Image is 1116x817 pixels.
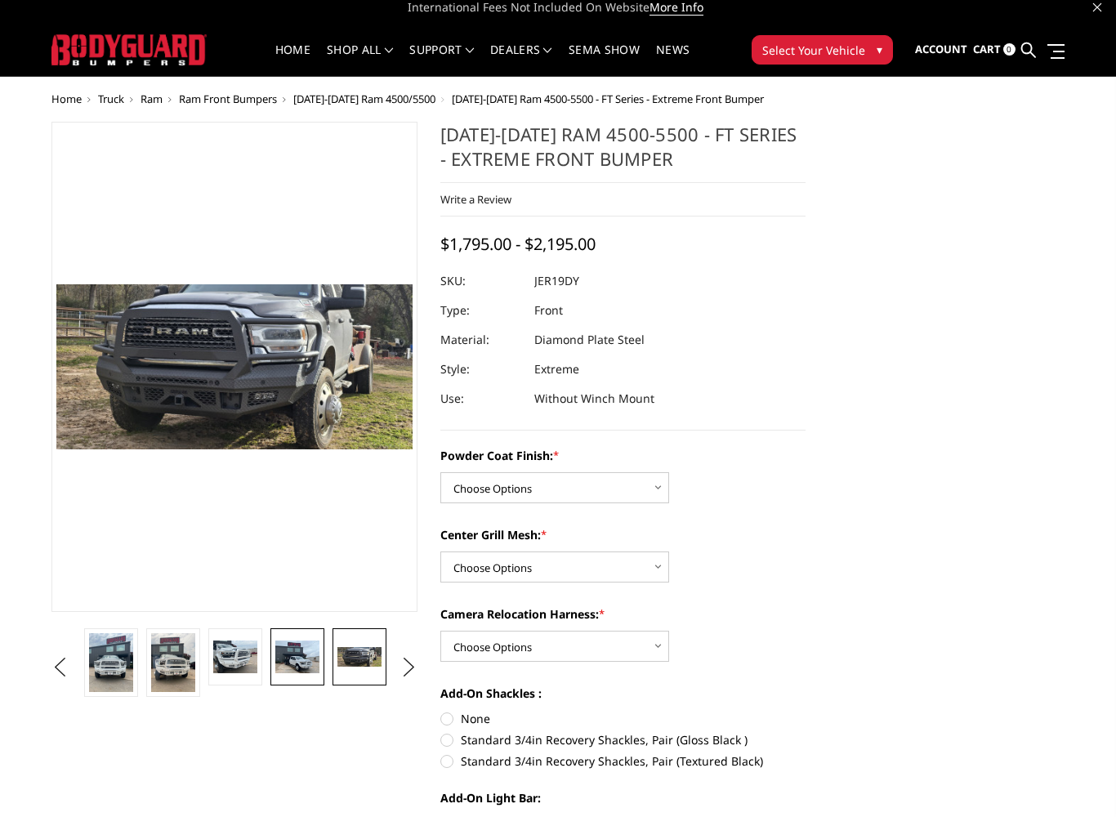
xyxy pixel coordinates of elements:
a: Home [275,44,310,76]
label: Standard 3/4in Recovery Shackles, Pair (Textured Black) [440,752,806,770]
label: Standard 3/4in Recovery Shackles, Pair (Gloss Black ) [440,731,806,748]
a: Write a Review [440,192,511,207]
a: Dealers [490,44,552,76]
dt: SKU: [440,266,522,296]
a: [DATE]-[DATE] Ram 4500/5500 [293,92,435,106]
label: Add-On Light Bar: [440,789,806,806]
span: Account [915,42,967,56]
a: Ram Front Bumpers [179,92,277,106]
dd: Extreme [534,355,579,384]
img: BODYGUARD BUMPERS [51,34,207,65]
label: Camera Relocation Harness: [440,605,806,623]
dt: Use: [440,384,522,413]
a: Home [51,92,82,106]
dt: Type: [440,296,522,325]
dd: Without Winch Mount [534,384,654,413]
img: 2019-2025 Ram 4500-5500 - FT Series - Extreme Front Bumper [275,641,319,674]
a: Ram [141,92,163,106]
dt: Material: [440,325,522,355]
img: 2019-2025 Ram 4500-5500 - FT Series - Extreme Front Bumper [151,633,195,692]
a: Truck [98,92,124,106]
label: Add-On Shackles : [440,685,806,702]
span: $1,795.00 - $2,195.00 [440,233,596,255]
a: Support [409,44,474,76]
a: Cart 0 [973,28,1016,72]
img: 2019-2025 Ram 4500-5500 - FT Series - Extreme Front Bumper [213,641,257,674]
span: Cart [973,42,1001,56]
a: shop all [327,44,393,76]
dd: Front [534,296,563,325]
label: None [440,710,806,727]
span: Select Your Vehicle [762,42,865,59]
label: Powder Coat Finish: [440,447,806,464]
a: Account [915,28,967,72]
a: SEMA Show [569,44,640,76]
dd: Diamond Plate Steel [534,325,645,355]
a: News [656,44,690,76]
span: 0 [1003,43,1016,56]
img: 2019-2025 Ram 4500-5500 - FT Series - Extreme Front Bumper [89,633,133,692]
h1: [DATE]-[DATE] Ram 4500-5500 - FT Series - Extreme Front Bumper [440,122,806,183]
button: Next [396,655,421,680]
button: Select Your Vehicle [752,35,893,65]
label: Center Grill Mesh: [440,526,806,543]
dd: JER19DY [534,266,579,296]
span: [DATE]-[DATE] Ram 4500-5500 - FT Series - Extreme Front Bumper [452,92,764,106]
img: 2019-2025 Ram 4500-5500 - FT Series - Extreme Front Bumper [337,647,382,667]
button: Previous [47,655,72,680]
a: 2019-2025 Ram 4500-5500 - FT Series - Extreme Front Bumper [51,122,417,612]
span: ▾ [877,41,882,58]
dt: Style: [440,355,522,384]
